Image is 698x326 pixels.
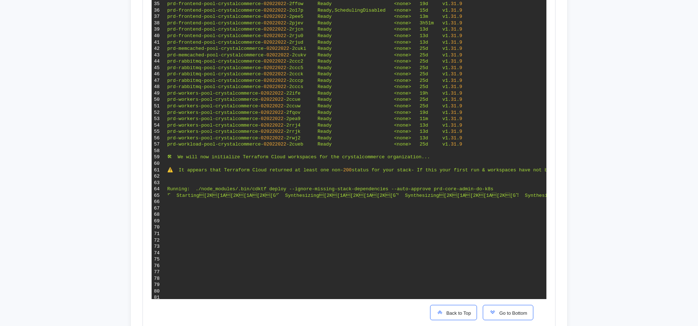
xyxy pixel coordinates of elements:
[451,46,457,51] span: 31
[154,250,163,257] div: 74
[457,110,460,115] span: .
[167,129,261,134] span: prd-workers-pool-crystalcommerce-
[457,65,460,71] span: .
[286,33,451,39] span: -2rju0 Ready <none> 13d v1.
[457,71,460,77] span: .
[284,97,451,102] span: -2ccue Ready <none> 25d v1.
[451,129,457,134] span: 31
[286,27,451,32] span: -2rjcn Ready <none> 13d v1.
[261,135,283,141] span: 02022022
[459,40,462,45] span: 9
[167,14,264,19] span: prd-frontend-pool-crystalcommerce-
[451,71,457,77] span: 31
[444,310,471,316] span: Back to Top
[457,135,460,141] span: .
[459,8,462,13] span: 9
[154,13,163,20] div: 37
[451,103,457,109] span: 31
[154,65,163,71] div: 45
[284,110,451,115] span: -2fqov Ready <none> 19d v1.
[154,199,163,205] div: 66
[154,122,163,129] div: 54
[167,97,261,102] span: prd-workers-pool-crystalcommerce-
[154,141,163,148] div: 57
[154,135,163,142] div: 56
[459,71,462,77] span: 9
[154,275,163,282] div: 78
[459,91,462,96] span: 9
[154,237,163,244] div: 72
[459,33,462,39] span: 9
[457,52,460,58] span: .
[459,116,462,122] span: 9
[154,103,163,110] div: 51
[167,78,264,83] span: prd-rabbitmq-pool-crystalcommerce-
[459,142,462,147] span: 9
[264,59,286,64] span: 02022022
[167,91,261,96] span: prd-workers-pool-crystalcommerce-
[154,160,163,167] div: 60
[457,27,460,32] span: .
[154,90,163,97] div: 49
[459,20,462,26] span: 9
[459,14,462,19] span: 9
[167,193,199,198] span: ⠋ Starting
[451,97,457,102] span: 31
[167,142,264,147] span: prd-workload-pool-crystalcommerce-
[167,33,264,39] span: prd-frontend-pool-crystalcommerce-
[261,97,283,102] span: 02022022
[284,116,451,122] span: -2pea9 Ready <none> 11m v1.
[289,46,451,51] span: -2cuki Ready <none> 25d v1.
[289,52,451,58] span: -2cukv Ready <none> 25d v1.
[154,33,163,39] div: 40
[154,71,163,77] div: 46
[457,116,460,122] span: .
[451,84,457,90] span: 31
[457,59,460,64] span: .
[167,1,264,7] span: prd-frontend-pool-crystalcommerce-
[167,110,261,115] span: prd-workers-pool-crystalcommerce-
[154,192,163,199] div: 65
[459,46,462,51] span: 9
[261,91,283,96] span: 02022022
[154,205,163,212] div: 67
[264,33,286,39] span: 02022022
[459,129,462,134] span: 9
[154,110,163,116] div: 52
[154,39,163,46] div: 41
[264,20,286,26] span: 02022022
[154,96,163,103] div: 50
[496,310,527,316] span: Go to Bottom
[167,59,264,64] span: prd-rabbitmq-pool-crystalcommerce-
[459,78,462,83] span: 9
[319,193,396,198] span: [2K[1A[2K[1A[2K[G
[154,224,163,231] div: 70
[451,91,457,96] span: 31
[154,243,163,250] div: 73
[154,173,163,180] div: 62
[459,103,462,109] span: 9
[264,84,286,90] span: 02022022
[451,123,457,128] span: 31
[167,71,264,77] span: prd-rabbitmq-pool-crystalcommerce-
[457,103,460,109] span: .
[167,8,264,13] span: prd-frontend-pool-crystalcommerce-
[154,211,163,218] div: 68
[167,154,430,160] span: 🛠 We will now initialize Terraform Cloud workspaces for the crystalcommerce organization...
[154,218,163,224] div: 69
[167,116,261,122] span: prd-workers-pool-crystalcommerce-
[154,52,163,59] div: 43
[459,97,462,102] span: 9
[483,305,533,320] button: Go to Bottom
[286,59,451,64] span: -2ccc2 Ready <none> 25d v1.
[261,110,283,115] span: 02022022
[167,20,264,26] span: prd-frontend-pool-crystalcommerce-
[154,154,163,160] div: 59
[459,110,462,115] span: 9
[154,84,163,90] div: 48
[154,269,163,275] div: 77
[457,33,460,39] span: .
[451,33,457,39] span: 31
[154,282,163,288] div: 79
[489,309,496,316] img: scroll-to-icon.svg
